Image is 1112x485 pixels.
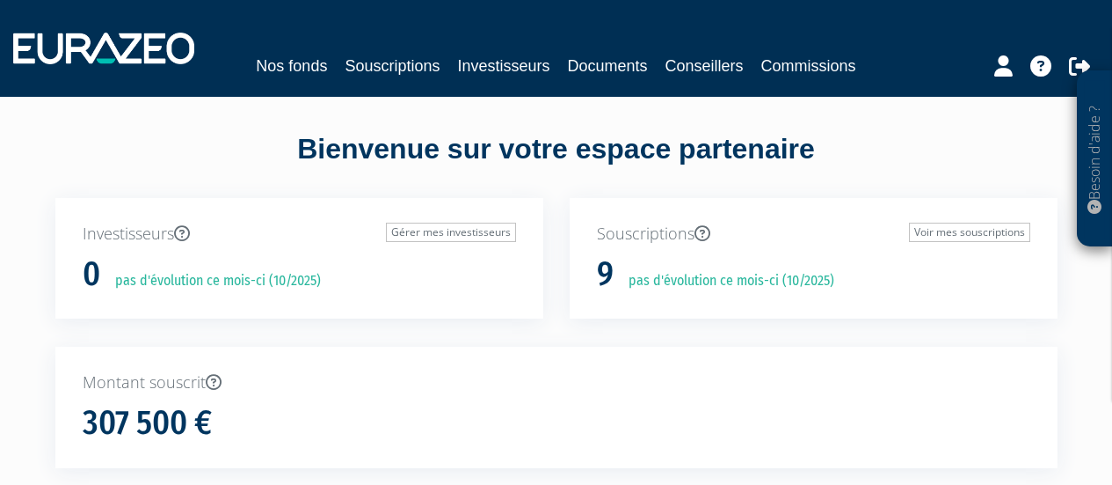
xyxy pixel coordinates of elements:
[83,256,100,293] h1: 0
[1085,80,1105,239] p: Besoin d'aide ?
[83,223,516,246] p: Investisseurs
[457,54,549,78] a: Investisseurs
[761,54,856,78] a: Commissions
[103,271,321,291] p: pas d'évolution ce mois-ci (10/2025)
[42,129,1071,198] div: Bienvenue sur votre espace partenaire
[909,223,1030,242] a: Voir mes souscriptions
[597,256,614,293] h1: 9
[345,54,440,78] a: Souscriptions
[13,33,194,64] img: 1732889491-logotype_eurazeo_blanc_rvb.png
[597,223,1030,246] p: Souscriptions
[386,223,516,242] a: Gérer mes investisseurs
[568,54,648,78] a: Documents
[83,405,212,442] h1: 307 500 €
[616,271,834,291] p: pas d'évolution ce mois-ci (10/2025)
[83,371,1030,394] p: Montant souscrit
[665,54,744,78] a: Conseillers
[256,54,327,78] a: Nos fonds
